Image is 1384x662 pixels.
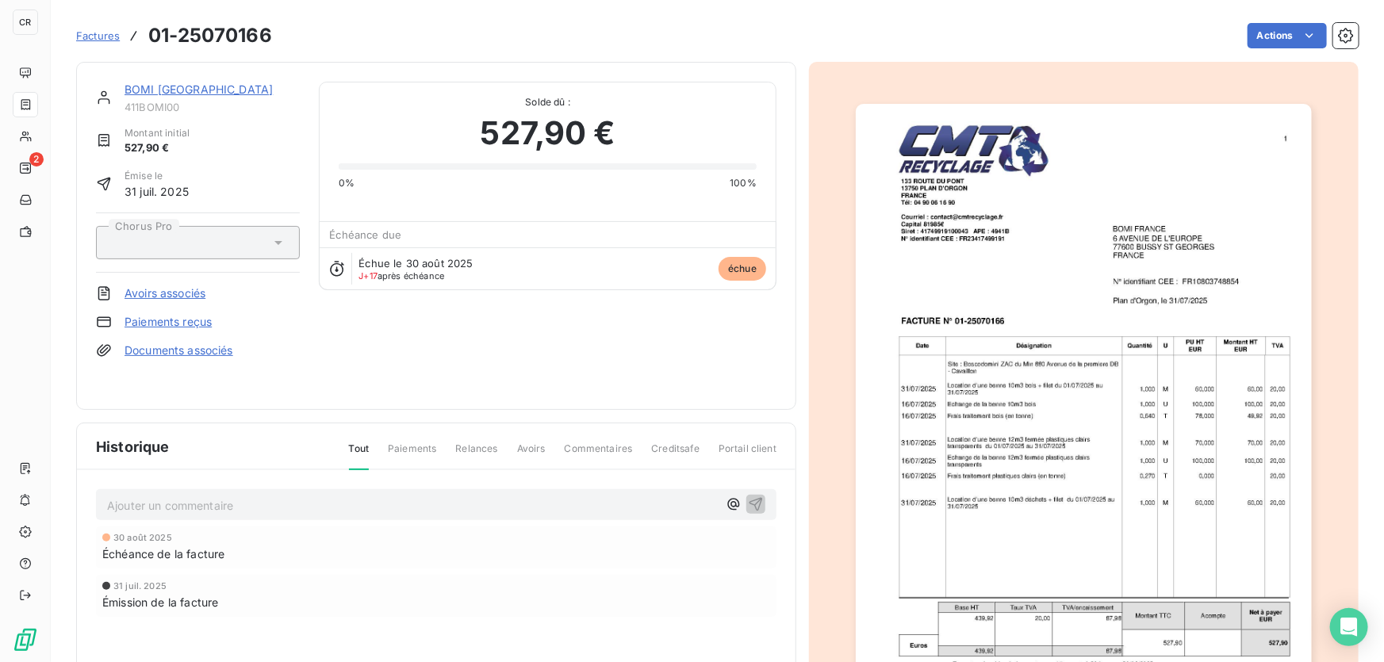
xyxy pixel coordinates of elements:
[719,257,766,281] span: échue
[76,28,120,44] a: Factures
[125,183,189,200] span: 31 juil. 2025
[102,594,218,610] span: Émission de la facture
[113,581,167,591] span: 31 juil. 2025
[358,270,378,281] span: J+17
[125,342,233,358] a: Documents associés
[96,436,170,457] span: Historique
[13,627,38,652] img: Logo LeanPay
[102,545,224,562] span: Échéance de la facture
[329,228,401,241] span: Échéance due
[517,442,546,469] span: Avoirs
[76,29,120,42] span: Factures
[565,442,633,469] span: Commentaires
[719,442,776,469] span: Portail client
[730,176,757,190] span: 100%
[1330,608,1368,646] div: Open Intercom Messenger
[388,442,436,469] span: Paiements
[455,442,497,469] span: Relances
[358,271,444,281] span: après échéance
[339,95,757,109] span: Solde dû :
[651,442,700,469] span: Creditsafe
[349,442,370,470] span: Tout
[29,152,44,166] span: 2
[148,21,272,50] h3: 01-25070166
[481,109,615,157] span: 527,90 €
[125,285,205,301] a: Avoirs associés
[125,126,190,140] span: Montant initial
[13,10,38,35] div: CR
[125,140,190,156] span: 527,90 €
[125,82,273,96] a: BOMI [GEOGRAPHIC_DATA]
[125,101,300,113] span: 411BOMI00
[113,533,172,542] span: 30 août 2025
[339,176,355,190] span: 0%
[1248,23,1327,48] button: Actions
[125,169,189,183] span: Émise le
[358,257,473,270] span: Échue le 30 août 2025
[125,314,212,330] a: Paiements reçus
